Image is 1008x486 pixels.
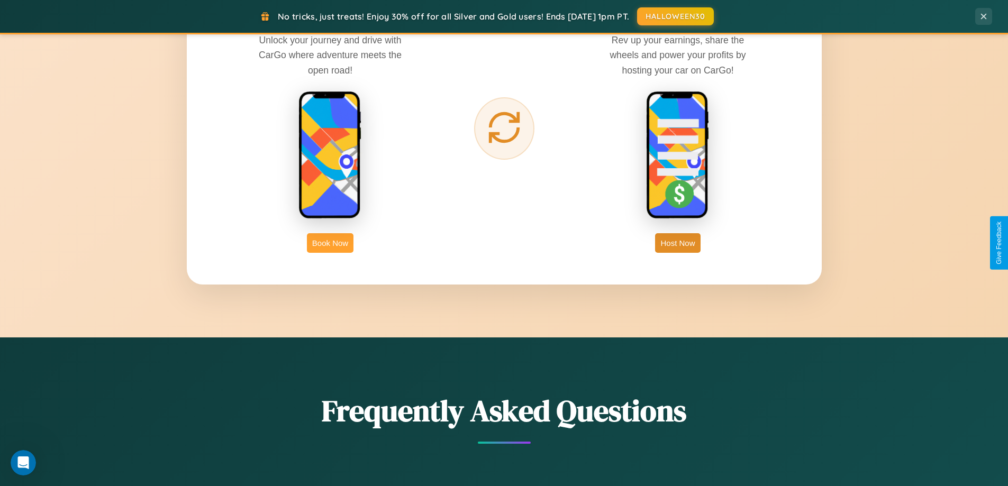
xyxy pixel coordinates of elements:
img: rent phone [298,91,362,220]
p: Rev up your earnings, share the wheels and power your profits by hosting your car on CarGo! [598,33,757,77]
p: Unlock your journey and drive with CarGo where adventure meets the open road! [251,33,410,77]
span: No tricks, just treats! Enjoy 30% off for all Silver and Gold users! Ends [DATE] 1pm PT. [278,11,629,22]
iframe: Intercom live chat [11,450,36,475]
img: host phone [646,91,710,220]
h2: Frequently Asked Questions [187,390,822,431]
button: Book Now [307,233,353,253]
button: HALLOWEEN30 [637,7,714,25]
div: Give Feedback [995,222,1003,264]
button: Host Now [655,233,700,253]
